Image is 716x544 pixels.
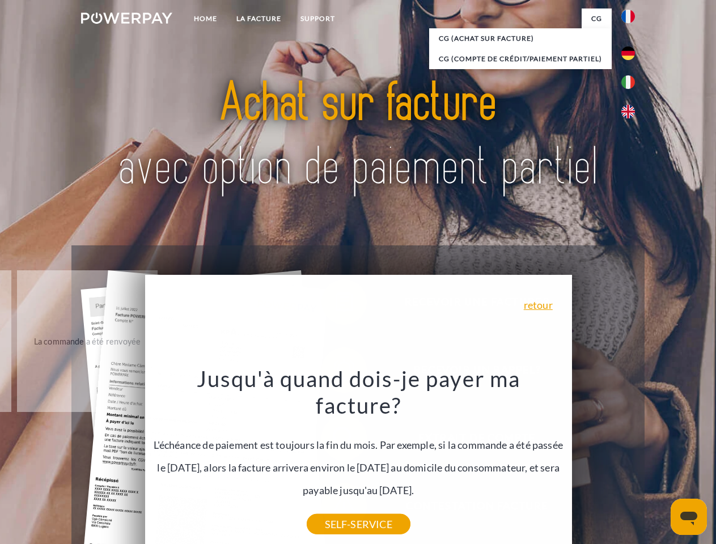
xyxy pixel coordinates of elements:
[621,75,635,89] img: it
[524,300,553,310] a: retour
[429,28,612,49] a: CG (achat sur facture)
[151,365,565,524] div: L'échéance de paiement est toujours la fin du mois. Par exemple, si la commande a été passée le [...
[621,46,635,60] img: de
[621,105,635,118] img: en
[108,54,608,217] img: title-powerpay_fr.svg
[227,8,291,29] a: LA FACTURE
[582,8,612,29] a: CG
[429,49,612,69] a: CG (Compte de crédit/paiement partiel)
[184,8,227,29] a: Home
[621,10,635,23] img: fr
[291,8,345,29] a: Support
[307,514,410,534] a: SELF-SERVICE
[24,333,151,348] div: La commande a été renvoyée
[151,365,565,419] h3: Jusqu'à quand dois-je payer ma facture?
[671,499,707,535] iframe: Bouton de lancement de la fenêtre de messagerie
[81,12,172,24] img: logo-powerpay-white.svg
